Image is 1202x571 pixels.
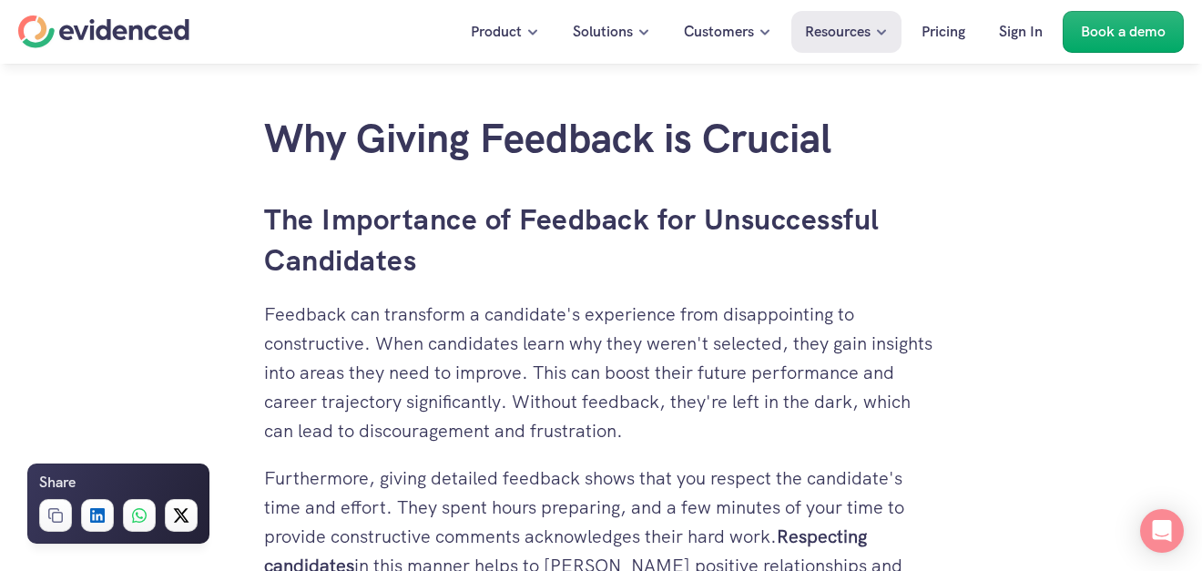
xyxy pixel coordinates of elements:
[1063,11,1184,53] a: Book a demo
[1140,509,1184,553] div: Open Intercom Messenger
[264,300,938,445] p: Feedback can transform a candidate's experience from disappointing to constructive. When candidat...
[805,20,871,44] p: Resources
[985,11,1056,53] a: Sign In
[264,199,938,281] h3: The Importance of Feedback for Unsuccessful Candidates
[684,20,754,44] p: Customers
[18,15,189,48] a: Home
[39,471,76,495] h6: Share
[1081,20,1166,44] p: Book a demo
[471,20,522,44] p: Product
[573,20,633,44] p: Solutions
[264,115,938,163] h2: Why Giving Feedback is Crucial
[922,20,965,44] p: Pricing
[999,20,1043,44] p: Sign In
[908,11,979,53] a: Pricing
